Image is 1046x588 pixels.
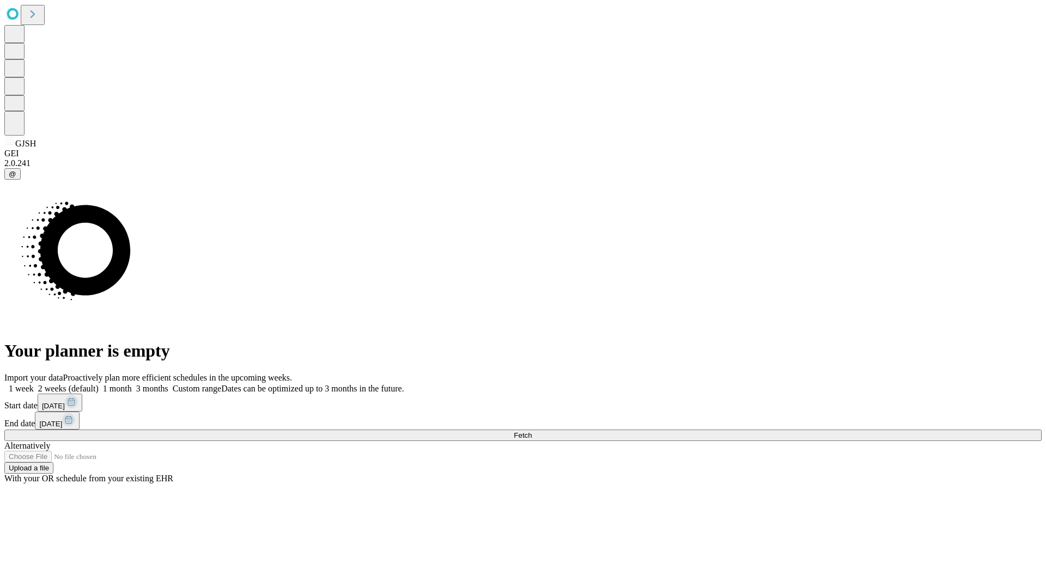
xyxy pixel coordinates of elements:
button: [DATE] [35,412,80,430]
div: GEI [4,149,1042,158]
button: @ [4,168,21,180]
div: 2.0.241 [4,158,1042,168]
h1: Your planner is empty [4,341,1042,361]
button: Fetch [4,430,1042,441]
span: Alternatively [4,441,50,450]
span: [DATE] [42,402,65,410]
span: Proactively plan more efficient schedules in the upcoming weeks. [63,373,292,382]
span: @ [9,170,16,178]
span: GJSH [15,139,36,148]
span: 1 month [103,384,132,393]
span: 3 months [136,384,168,393]
span: 1 week [9,384,34,393]
span: Import your data [4,373,63,382]
span: [DATE] [39,420,62,428]
div: End date [4,412,1042,430]
span: Dates can be optimized up to 3 months in the future. [221,384,404,393]
span: Custom range [173,384,221,393]
span: With your OR schedule from your existing EHR [4,474,173,483]
div: Start date [4,394,1042,412]
button: Upload a file [4,462,53,474]
button: [DATE] [38,394,82,412]
span: 2 weeks (default) [38,384,99,393]
span: Fetch [514,431,532,439]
